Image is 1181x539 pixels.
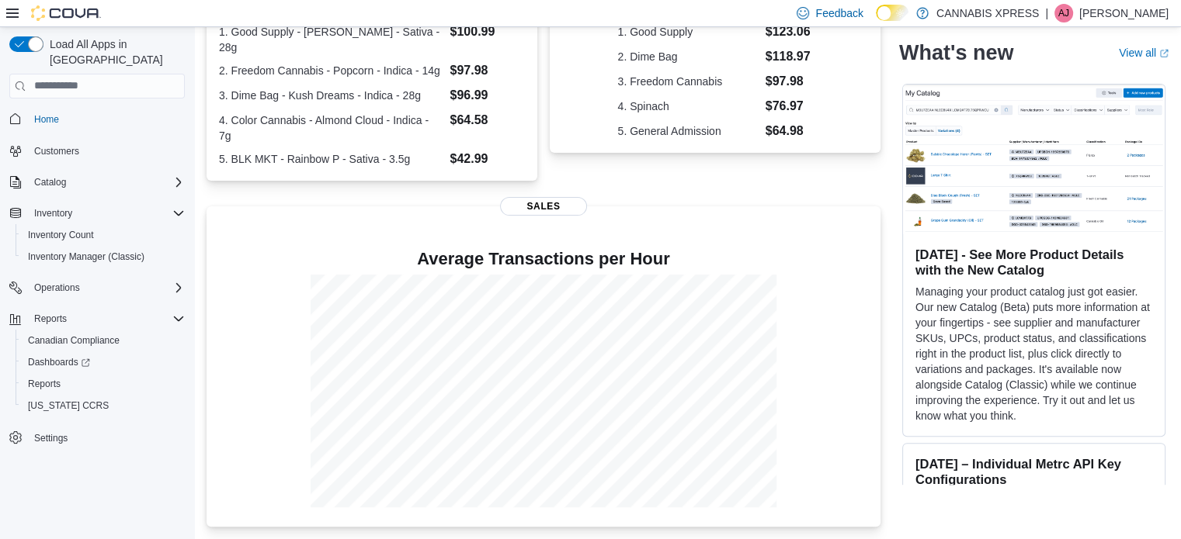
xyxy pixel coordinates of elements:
span: Washington CCRS [22,396,185,415]
span: [US_STATE] CCRS [28,399,109,412]
button: Operations [28,278,86,297]
span: Inventory Manager (Classic) [22,247,185,266]
span: Customers [28,141,185,161]
button: Home [3,108,191,130]
input: Dark Mode [876,5,908,21]
button: Settings [3,426,191,448]
span: Operations [28,278,185,297]
nav: Complex example [9,102,185,489]
span: Dashboards [22,353,185,371]
span: Load All Apps in [GEOGRAPHIC_DATA] [43,36,185,67]
dd: $76.97 [766,97,813,116]
a: Dashboards [22,353,96,371]
a: Inventory Manager (Classic) [22,247,151,266]
dt: 5. BLK MKT - Rainbow P - Sativa - 3.5g [219,151,443,167]
span: Inventory Manager (Classic) [28,250,144,263]
button: Operations [3,277,191,299]
button: Inventory Count [16,224,191,246]
a: Home [28,110,65,129]
span: Canadian Compliance [22,331,185,350]
span: Dashboards [28,356,90,368]
a: Dashboards [16,351,191,373]
dd: $64.98 [766,122,813,140]
span: Feedback [815,5,863,21]
span: Home [34,113,59,126]
button: Reports [3,308,191,330]
a: Reports [22,375,67,393]
div: Anthony John [1054,4,1073,22]
button: Inventory [28,204,78,223]
button: Customers [3,140,191,162]
dt: 2. Dime Bag [618,49,759,64]
span: Inventory Count [22,226,185,244]
dd: $42.99 [450,150,524,168]
span: Operations [34,282,80,294]
svg: External link [1159,49,1169,58]
button: Reports [28,309,73,328]
dt: 3. Freedom Cannabis [618,74,759,89]
dd: $118.97 [766,47,813,66]
a: Inventory Count [22,226,100,244]
button: Canadian Compliance [16,330,191,351]
button: Catalog [3,171,191,193]
dd: $100.99 [450,22,524,41]
button: Inventory Manager (Classic) [16,246,191,268]
dd: $97.98 [450,61,524,80]
span: Home [28,109,185,129]
span: Settings [28,427,185,447]
dd: $64.58 [450,111,524,130]
dt: 2. Freedom Cannabis - Popcorn - Indica - 14g [219,63,443,78]
p: Managing your product catalog just got easier. Our new Catalog (Beta) puts more information at yo... [915,284,1152,423]
dd: $123.06 [766,22,813,41]
a: Customers [28,142,85,161]
p: | [1045,4,1048,22]
span: Inventory [34,207,72,219]
span: Customers [34,145,79,157]
span: Sales [500,197,587,216]
span: AJ [1058,4,1069,22]
dt: 1. Good Supply - [PERSON_NAME] - Sativa - 28g [219,24,443,55]
a: Settings [28,429,74,447]
img: Cova [31,5,101,21]
span: Catalog [28,173,185,192]
h3: [DATE] - See More Product Details with the New Catalog [915,247,1152,278]
span: Settings [34,432,68,444]
span: Reports [22,375,185,393]
span: Inventory Count [28,229,94,241]
span: Reports [34,313,67,325]
span: Canadian Compliance [28,334,120,347]
a: View allExternal link [1119,47,1169,59]
dt: 3. Dime Bag - Kush Dreams - Indica - 28g [219,88,443,103]
span: Reports [28,309,185,328]
button: Catalog [28,173,72,192]
button: [US_STATE] CCRS [16,395,191,416]
p: [PERSON_NAME] [1079,4,1169,22]
h2: What's new [899,40,1013,65]
dt: 4. Color Cannabis - Almond Cloud - Indica - 7g [219,112,443,143]
span: Catalog [34,176,66,188]
dt: 1. Good Supply [618,24,759,40]
dd: $97.98 [766,72,813,91]
dt: 5. General Admission [618,123,759,139]
button: Reports [16,373,191,395]
a: [US_STATE] CCRS [22,396,115,415]
h4: Average Transactions per Hour [219,250,868,268]
h3: [DATE] – Individual Metrc API Key Configurations [915,456,1152,487]
span: Inventory [28,204,185,223]
a: Canadian Compliance [22,331,126,350]
dt: 4. Spinach [618,98,759,114]
button: Inventory [3,202,191,224]
dd: $96.99 [450,86,524,105]
span: Reports [28,378,61,390]
p: CANNABIS XPRESS [936,4,1039,22]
